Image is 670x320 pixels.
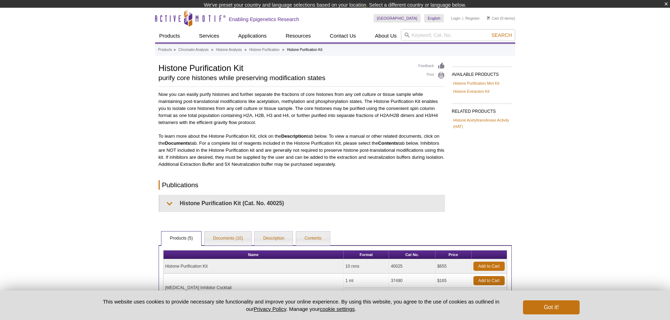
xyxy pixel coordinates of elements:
a: Add to Cart [473,276,505,285]
td: 37490 [389,274,435,288]
h2: AVAILABLE PRODUCTS [452,66,512,79]
a: Cart [487,16,499,21]
td: 37491 [389,288,435,302]
th: Name [164,250,344,259]
li: » [174,48,176,52]
th: Cat No. [389,250,435,259]
strong: Documents [165,141,190,146]
h2: RELATED PRODUCTS [452,103,512,116]
td: 40025 [389,259,435,274]
button: Search [489,32,514,38]
a: Contact Us [326,29,360,43]
span: Search [491,32,512,38]
strong: Description [281,133,307,139]
a: Histone Purification [249,47,280,53]
h2: Publications [159,180,445,190]
a: English [424,14,444,22]
a: Histone Analysis [216,47,242,53]
input: Keyword, Cat. No. [401,29,515,41]
th: Price [435,250,471,259]
td: $655 [435,259,471,274]
a: Add to Cart [473,262,505,271]
th: Format [344,250,389,259]
a: Products [155,29,184,43]
h2: Enabling Epigenetics Research [229,16,299,22]
a: Login [451,16,460,21]
li: | [462,14,464,22]
td: Histone Purification Kit [164,259,344,274]
a: Applications [234,29,271,43]
a: Services [195,29,224,43]
td: 1 ml [344,274,389,288]
a: Print [419,72,445,79]
li: » [211,48,213,52]
td: $165 [435,274,471,288]
a: Histone Extraction Kit [453,88,490,94]
h1: Histone Purification Kit [159,62,411,73]
a: Privacy Policy [254,306,286,312]
a: Contents [296,231,330,246]
li: » [282,48,284,52]
a: Description [255,231,293,246]
td: 10 rxns [344,259,389,274]
a: Chromatin Analysis [178,47,209,53]
a: Products [158,47,172,53]
strong: Contents [378,141,398,146]
td: $445 [435,288,471,302]
p: Now you can easily purify histones and further separate the fractions of core histones from any c... [159,91,445,126]
a: Histone Purification Mini Kit [453,80,499,86]
p: This website uses cookies to provide necessary site functionality and improve your online experie... [91,298,512,313]
button: Got it! [523,300,579,314]
a: Feedback [419,62,445,70]
li: » [244,48,247,52]
li: (0 items) [487,14,515,22]
a: Products (5) [161,231,201,246]
summary: Histone Purification Kit (Cat. No. 40025) [160,195,445,211]
a: Register [465,16,480,21]
button: cookie settings [320,306,355,312]
td: 5 ml [344,288,389,302]
img: Your Cart [487,16,490,20]
a: Documents (10) [205,231,251,246]
td: [MEDICAL_DATA] Inhibitor Cocktail [164,274,344,302]
a: [GEOGRAPHIC_DATA] [374,14,421,22]
a: About Us [371,29,401,43]
a: Histone Acetyltransferase Activity (HAT) [453,117,510,130]
h2: purify core histones while preserving modification states [159,75,411,81]
img: Change Here [363,5,382,22]
li: Histone Purification Kit [287,48,323,52]
p: To learn more about the Histone Purification Kit, click on the tab below. To view a manual or oth... [159,133,445,168]
a: Resources [281,29,315,43]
